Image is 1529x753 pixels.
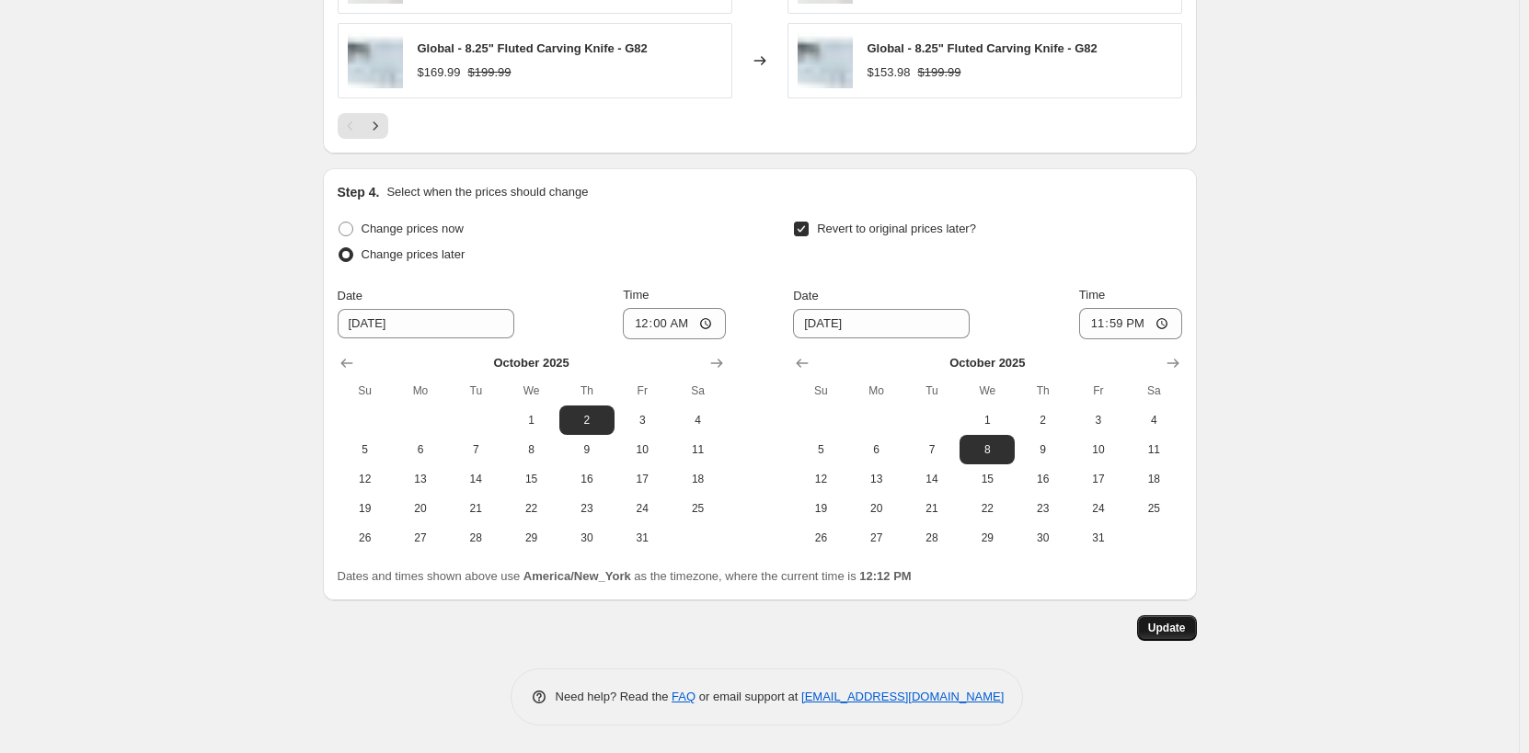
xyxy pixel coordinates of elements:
button: Saturday October 11 2025 [670,435,725,464]
span: 21 [912,501,952,516]
b: 12:12 PM [859,569,911,583]
span: Change prices later [362,247,466,261]
span: 13 [856,472,897,486]
th: Tuesday [448,376,503,405]
button: Monday October 6 2025 [849,435,904,464]
span: 4 [1133,413,1174,428]
button: Monday October 27 2025 [849,523,904,553]
span: 3 [622,413,662,428]
button: Saturday October 25 2025 [1126,494,1181,523]
span: 20 [856,501,897,516]
button: Friday October 17 2025 [615,464,670,494]
button: Saturday October 4 2025 [1126,405,1181,435]
button: Show previous month, September 2025 [789,350,815,376]
button: Saturday October 18 2025 [670,464,725,494]
button: Monday October 13 2025 [849,464,904,494]
a: [EMAIL_ADDRESS][DOMAIN_NAME] [801,690,1004,703]
th: Sunday [338,376,393,405]
span: 19 [345,501,385,516]
span: 28 [912,531,952,545]
span: Need help? Read the [556,690,673,703]
span: 8 [511,442,551,457]
button: Tuesday October 14 2025 [448,464,503,494]
span: 11 [677,442,718,457]
span: 24 [622,501,662,516]
th: Friday [615,376,670,405]
button: Tuesday October 14 2025 [904,464,960,494]
span: 22 [511,501,551,516]
button: Show previous month, September 2025 [334,350,360,376]
button: Tuesday October 7 2025 [448,435,503,464]
span: We [511,383,551,398]
th: Sunday [793,376,848,405]
th: Thursday [1015,376,1070,405]
div: $169.99 [418,63,461,82]
button: Sunday October 19 2025 [338,494,393,523]
th: Saturday [670,376,725,405]
span: Sa [1133,383,1174,398]
th: Wednesday [503,376,558,405]
th: Wednesday [960,376,1015,405]
span: 16 [1022,472,1063,486]
h2: Step 4. [338,183,380,201]
button: Show next month, November 2025 [704,350,730,376]
span: Sa [677,383,718,398]
button: Friday October 3 2025 [1071,405,1126,435]
span: 18 [1133,472,1174,486]
button: Friday October 10 2025 [1071,435,1126,464]
strike: $199.99 [468,63,512,82]
span: 5 [800,442,841,457]
input: 9/29/2025 [338,309,514,338]
span: 30 [567,531,607,545]
span: 5 [345,442,385,457]
span: 27 [400,531,441,545]
button: Saturday October 18 2025 [1126,464,1181,494]
span: 10 [622,442,662,457]
span: 15 [967,472,1007,486]
button: Thursday October 30 2025 [1015,523,1070,553]
div: $153.98 [868,63,911,82]
span: 7 [455,442,496,457]
th: Saturday [1126,376,1181,405]
span: Update [1148,621,1186,635]
span: Time [1079,288,1105,302]
span: 7 [912,442,952,457]
button: Tuesday October 28 2025 [448,523,503,553]
span: 25 [1133,501,1174,516]
span: 27 [856,531,897,545]
button: Sunday October 12 2025 [338,464,393,494]
span: 17 [622,472,662,486]
span: 31 [622,531,662,545]
button: Sunday October 12 2025 [793,464,848,494]
button: Thursday October 30 2025 [559,523,615,553]
button: Wednesday October 8 2025 [503,435,558,464]
span: 25 [677,501,718,516]
button: Monday October 27 2025 [393,523,448,553]
span: 12 [800,472,841,486]
span: Tu [455,383,496,398]
span: Revert to original prices later? [817,222,976,235]
button: Wednesday October 29 2025 [960,523,1015,553]
span: Global - 8.25" Fluted Carving Knife - G82 [418,41,648,55]
span: Change prices now [362,222,464,235]
span: 18 [677,472,718,486]
span: Tu [912,383,952,398]
button: Friday October 31 2025 [1071,523,1126,553]
span: 17 [1078,472,1119,486]
th: Friday [1071,376,1126,405]
span: 3 [1078,413,1119,428]
span: 26 [345,531,385,545]
span: Time [623,288,649,302]
span: Date [793,289,818,302]
img: Global-8_25-Fluted-Carving-Knife-G82_80x.jpg [348,33,403,88]
span: or email support at [696,690,801,703]
button: Friday October 31 2025 [615,523,670,553]
button: Next [362,113,388,139]
button: Wednesday October 15 2025 [503,464,558,494]
button: Thursday October 2 2025 [559,405,615,435]
button: Tuesday October 7 2025 [904,435,960,464]
th: Monday [393,376,448,405]
button: Thursday October 9 2025 [559,435,615,464]
span: 16 [567,472,607,486]
th: Thursday [559,376,615,405]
